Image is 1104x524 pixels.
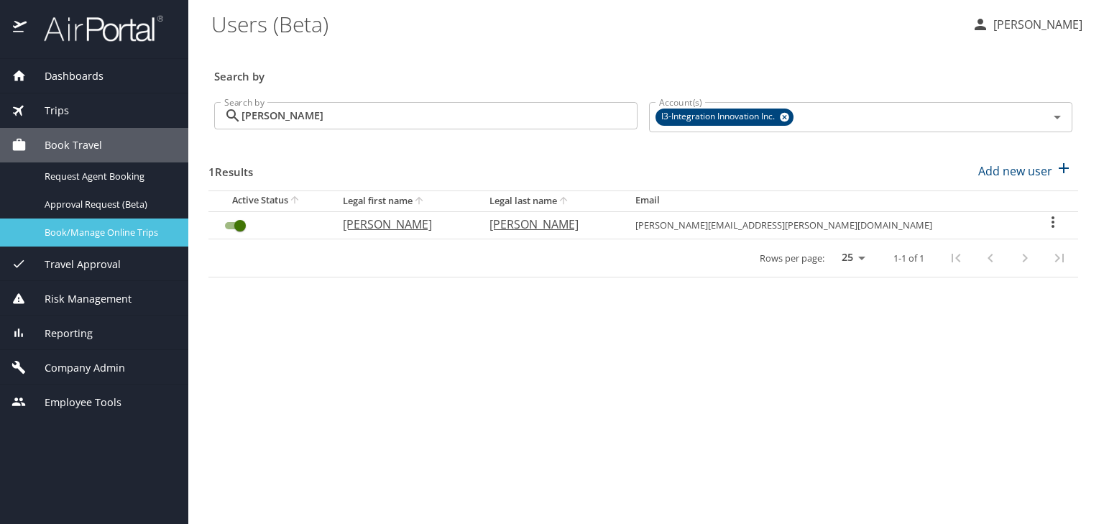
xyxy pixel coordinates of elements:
[45,170,171,183] span: Request Agent Booking
[27,137,102,153] span: Book Travel
[1047,107,1067,127] button: Open
[830,247,870,269] select: rows per page
[972,155,1078,187] button: Add new user
[27,326,93,341] span: Reporting
[27,68,103,84] span: Dashboards
[760,254,824,263] p: Rows per page:
[208,155,253,180] h3: 1 Results
[27,103,69,119] span: Trips
[208,190,331,211] th: Active Status
[13,14,28,42] img: icon-airportal.png
[655,109,793,126] div: I3-Integration Innovation Inc.
[624,190,1028,211] th: Email
[413,195,427,208] button: sort
[331,190,478,211] th: Legal first name
[343,216,461,233] p: [PERSON_NAME]
[27,360,125,376] span: Company Admin
[288,194,303,208] button: sort
[45,198,171,211] span: Approval Request (Beta)
[989,16,1082,33] p: [PERSON_NAME]
[241,102,638,129] input: Search by name or email
[27,395,121,410] span: Employee Tools
[478,190,625,211] th: Legal last name
[27,257,121,272] span: Travel Approval
[211,1,960,46] h1: Users (Beta)
[624,211,1028,239] td: [PERSON_NAME][EMAIL_ADDRESS][PERSON_NAME][DOMAIN_NAME]
[489,216,607,233] p: [PERSON_NAME]
[208,190,1078,277] table: User Search Table
[966,12,1088,37] button: [PERSON_NAME]
[214,60,1072,85] h3: Search by
[28,14,163,42] img: airportal-logo.png
[978,162,1052,180] p: Add new user
[893,254,924,263] p: 1-1 of 1
[557,195,571,208] button: sort
[655,109,783,124] span: I3-Integration Innovation Inc.
[27,291,132,307] span: Risk Management
[45,226,171,239] span: Book/Manage Online Trips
